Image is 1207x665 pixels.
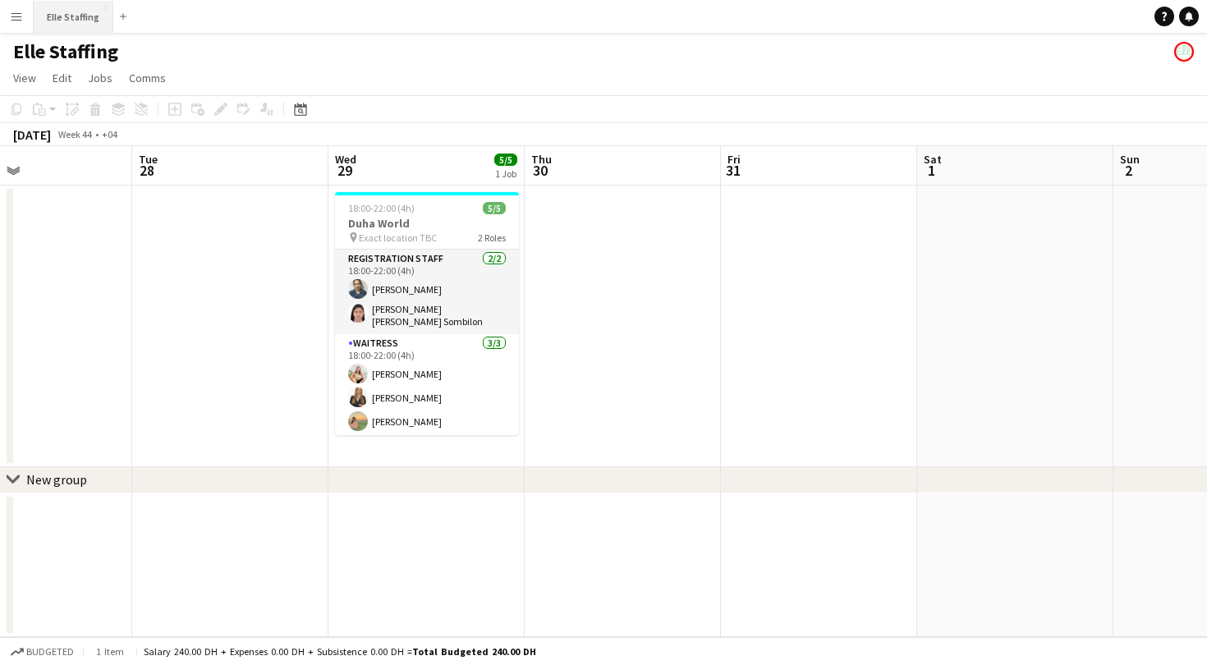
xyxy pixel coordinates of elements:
span: Total Budgeted 240.00 DH [412,645,536,658]
span: 30 [529,161,552,180]
app-job-card: 18:00-22:00 (4h)5/5Duha World Exact location TBC2 RolesRegistration Staff2/218:00-22:00 (4h)[PERS... [335,192,519,435]
a: Comms [122,67,172,89]
span: Thu [531,152,552,167]
span: View [13,71,36,85]
span: Edit [53,71,71,85]
div: Salary 240.00 DH + Expenses 0.00 DH + Subsistence 0.00 DH = [144,645,536,658]
a: Edit [46,67,78,89]
span: 31 [725,161,741,180]
div: 1 Job [495,167,516,180]
button: Budgeted [8,643,76,661]
span: 2 [1118,161,1140,180]
span: Comms [129,71,166,85]
span: Tue [139,152,158,167]
app-card-role: Registration Staff2/218:00-22:00 (4h)[PERSON_NAME][PERSON_NAME] [PERSON_NAME] Sombilon [335,250,519,334]
app-user-avatar: Gaelle Vanmullem [1174,42,1194,62]
div: [DATE] [13,126,51,143]
app-card-role: Waitress3/318:00-22:00 (4h)[PERSON_NAME][PERSON_NAME][PERSON_NAME] [335,334,519,438]
span: 1 item [90,645,130,658]
button: Elle Staffing [34,1,113,33]
span: 18:00-22:00 (4h) [348,202,415,214]
a: View [7,67,43,89]
h3: Duha World [335,216,519,231]
h1: Elle Staffing [13,39,118,64]
span: Week 44 [54,128,95,140]
span: Budgeted [26,646,74,658]
span: Fri [727,152,741,167]
span: 5/5 [494,154,517,166]
div: +04 [102,128,117,140]
span: Sun [1120,152,1140,167]
span: Jobs [88,71,112,85]
div: New group [26,471,87,488]
a: Jobs [81,67,119,89]
span: Sat [924,152,942,167]
span: Exact location TBC [359,232,437,244]
span: 28 [136,161,158,180]
span: Wed [335,152,356,167]
span: 1 [921,161,942,180]
span: 5/5 [483,202,506,214]
span: 2 Roles [478,232,506,244]
span: 29 [333,161,356,180]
